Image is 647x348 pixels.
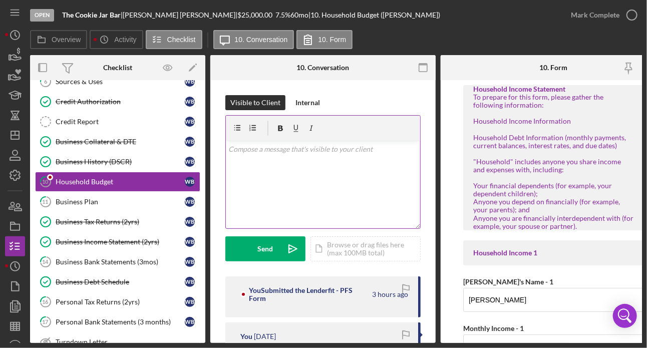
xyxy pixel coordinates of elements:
div: | 10. Household Budget ([PERSON_NAME]) [308,11,440,19]
tspan: 10 [43,178,49,185]
div: W B [185,217,195,227]
label: Monthly Income - 1 [463,324,524,332]
div: W B [185,177,195,187]
div: Sources & Uses [56,78,185,86]
button: Internal [290,95,325,110]
a: 10Household BudgetWB [35,172,200,192]
div: W B [185,157,195,167]
div: Household Income 1 [473,249,633,257]
div: Personal Tax Returns (2yrs) [56,298,185,306]
div: W B [185,197,195,207]
button: Checklist [146,30,202,49]
time: 2025-08-29 19:57 [372,290,408,298]
div: 7.5 % [275,11,290,19]
a: Business Income Statement (2yrs)WB [35,232,200,252]
label: 10. Form [318,36,346,44]
a: Credit AuthorizationWB [35,92,200,112]
div: Turndown Letter [56,338,200,346]
div: You Submitted the Lenderfit - PFS Form [249,286,371,302]
label: 10. Conversation [235,36,288,44]
tspan: 17 [43,318,49,325]
div: Personal Bank Statements (3 months) [56,318,185,326]
div: 60 mo [290,11,308,19]
a: 17Personal Bank Statements (3 months)WB [35,312,200,332]
button: Overview [30,30,87,49]
tspan: 11 [43,198,49,205]
a: 6Sources & UsesWB [35,72,200,92]
div: Business Plan [56,198,185,206]
tspan: 14 [43,258,49,265]
div: Business Income Statement (2yrs) [56,238,185,246]
div: Business Bank Statements (3mos) [56,258,185,266]
div: W B [185,137,195,147]
label: Activity [114,36,136,44]
button: 10. Form [296,30,353,49]
label: [PERSON_NAME]'s Name - 1 [463,277,553,286]
tspan: 16 [43,298,49,305]
button: Send [225,236,305,261]
div: $25,000.00 [237,11,275,19]
div: Business Collateral & DTE [56,138,185,146]
div: Business Tax Returns (2yrs) [56,218,185,226]
div: W B [185,277,195,287]
button: Activity [90,30,143,49]
div: W B [185,257,195,267]
div: W B [185,317,195,327]
b: The Cookie Jar Bar [62,11,121,19]
div: | [62,11,123,19]
button: Visible to Client [225,95,285,110]
div: Business Debt Schedule [56,278,185,286]
a: Business Collateral & DTEWB [35,132,200,152]
time: 2025-06-17 20:46 [254,332,276,340]
div: W B [185,77,195,87]
div: 10. Conversation [297,64,350,72]
div: Credit Authorization [56,98,185,106]
div: Business History (DSCR) [56,158,185,166]
div: To prepare for this form, please gather the following information: Household Income Information H... [473,93,633,230]
div: W B [185,117,195,127]
a: 14Business Bank Statements (3mos)WB [35,252,200,272]
div: Open Intercom Messenger [613,304,637,328]
div: You [240,332,252,340]
label: Overview [52,36,81,44]
div: Visible to Client [230,95,280,110]
label: Checklist [167,36,196,44]
div: Household Budget [56,178,185,186]
a: Business Debt ScheduleWB [35,272,200,292]
button: 10. Conversation [213,30,294,49]
div: Credit Report [56,118,185,126]
div: Open [30,9,54,22]
a: Business Tax Returns (2yrs)WB [35,212,200,232]
div: W B [185,297,195,307]
a: Business History (DSCR)WB [35,152,200,172]
div: Household Income Statement [473,85,633,93]
div: [PERSON_NAME] [PERSON_NAME] | [123,11,237,19]
div: 10. Form [539,64,567,72]
div: Send [258,236,273,261]
tspan: 6 [44,78,48,85]
a: 11Business PlanWB [35,192,200,212]
div: Internal [295,95,320,110]
div: W B [185,237,195,247]
button: Mark Complete [561,5,642,25]
a: 16Personal Tax Returns (2yrs)WB [35,292,200,312]
a: Credit ReportWB [35,112,200,132]
div: W B [185,97,195,107]
div: Checklist [103,64,132,72]
div: Mark Complete [571,5,619,25]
